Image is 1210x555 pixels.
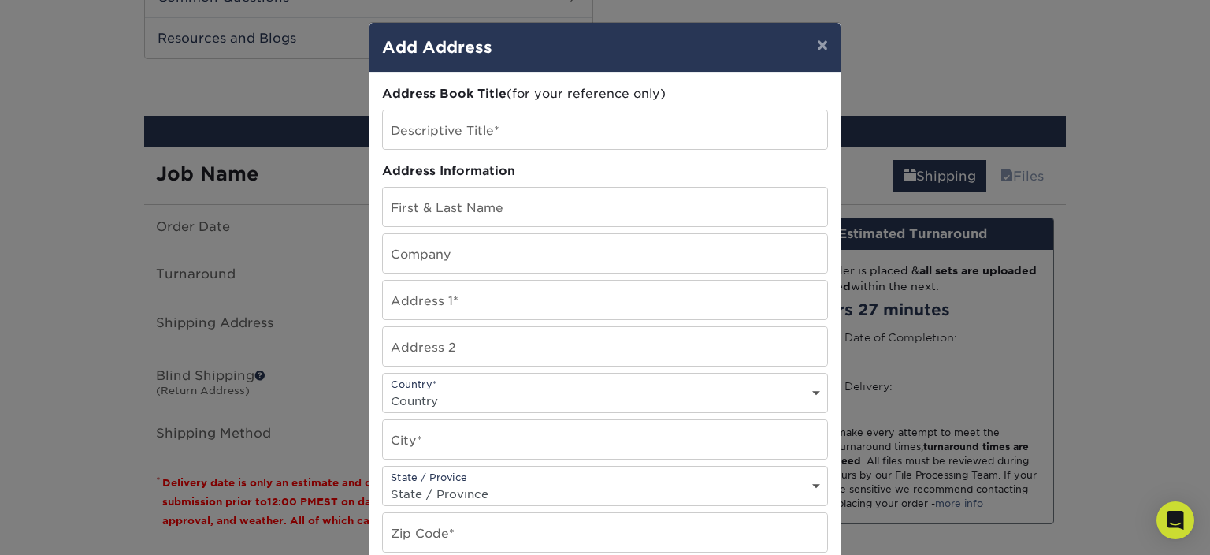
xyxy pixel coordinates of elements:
span: Address Book Title [382,86,507,101]
div: Open Intercom Messenger [1156,501,1194,539]
button: × [804,23,841,67]
h4: Add Address [382,35,828,59]
div: Address Information [382,162,828,181]
div: (for your reference only) [382,85,828,103]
